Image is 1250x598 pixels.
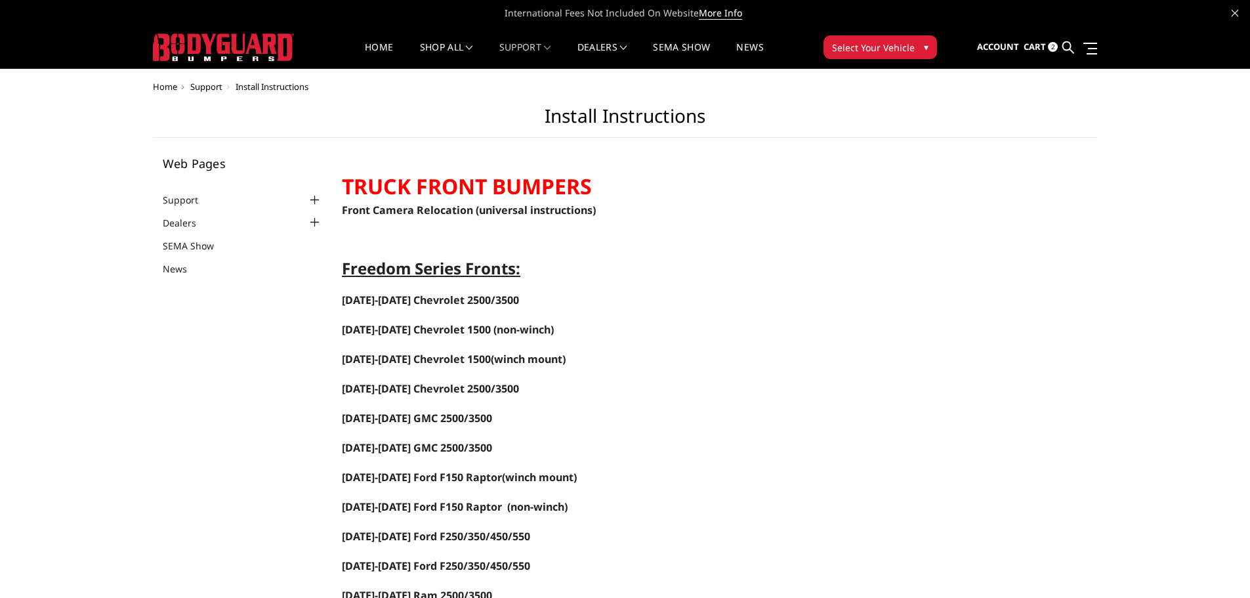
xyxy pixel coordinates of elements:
[1024,41,1046,53] span: Cart
[342,470,577,484] span: (winch mount)
[236,81,308,93] span: Install Instructions
[342,529,530,544] a: [DATE]-[DATE] Ford F250/350/450/550
[342,324,491,336] a: [DATE]-[DATE] Chevrolet 1500
[153,81,177,93] a: Home
[342,293,519,307] a: [DATE]-[DATE] Chevrolet 2500/3500
[342,203,596,217] a: Front Camera Relocation (universal instructions)
[342,559,530,573] span: [DATE]-[DATE] Ford F250/350/450/550
[163,262,203,276] a: News
[342,352,566,366] span: (winch mount)
[342,383,519,395] a: [DATE]-[DATE] Chevrolet 2500/3500
[342,500,502,514] span: [DATE]-[DATE] Ford F150 Raptor
[736,43,763,68] a: News
[365,43,393,68] a: Home
[699,7,742,20] a: More Info
[977,41,1019,53] span: Account
[163,239,230,253] a: SEMA Show
[163,158,323,169] h5: Web Pages
[342,560,530,572] a: [DATE]-[DATE] Ford F250/350/450/550
[163,193,215,207] a: Support
[977,30,1019,65] a: Account
[1024,30,1058,65] a: Cart 2
[342,411,492,425] a: [DATE]-[DATE] GMC 2500/3500
[420,43,473,68] a: shop all
[342,172,592,200] strong: TRUCK FRONT BUMPERS
[190,81,222,93] a: Support
[507,500,568,514] span: (non-winch)
[342,442,492,454] a: [DATE]-[DATE] GMC 2500/3500
[342,381,519,396] span: [DATE]-[DATE] Chevrolet 2500/3500
[163,216,213,230] a: Dealers
[153,33,294,61] img: BODYGUARD BUMPERS
[653,43,710,68] a: SEMA Show
[924,40,928,54] span: ▾
[342,322,491,337] span: [DATE]-[DATE] Chevrolet 1500
[823,35,937,59] button: Select Your Vehicle
[493,322,554,337] span: (non-winch)
[499,43,551,68] a: Support
[342,501,502,513] a: [DATE]-[DATE] Ford F150 Raptor
[342,470,502,484] a: [DATE]-[DATE] Ford F150 Raptor
[153,105,1098,138] h1: Install Instructions
[1048,42,1058,52] span: 2
[832,41,915,54] span: Select Your Vehicle
[342,352,491,366] a: [DATE]-[DATE] Chevrolet 1500
[342,257,520,279] span: Freedom Series Fronts:
[342,440,492,455] span: [DATE]-[DATE] GMC 2500/3500
[577,43,627,68] a: Dealers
